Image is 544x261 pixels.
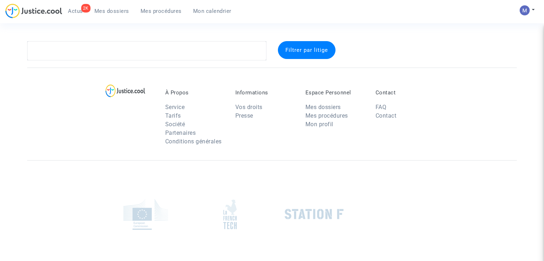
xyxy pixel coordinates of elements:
p: À Propos [165,89,225,96]
a: Mes procédures [305,112,348,119]
p: Espace Personnel [305,89,365,96]
a: Mes dossiers [305,104,341,110]
a: Mon profil [305,121,333,128]
a: Conditions générales [165,138,222,145]
img: stationf.png [285,209,344,220]
a: FAQ [376,104,387,110]
a: Tarifs [165,112,181,119]
span: Filtrer par litige [285,47,328,53]
a: Service [165,104,185,110]
span: Mon calendrier [193,8,231,14]
span: Mes dossiers [94,8,129,14]
a: Société [165,121,185,128]
a: Mes procédures [135,6,187,16]
div: 2K [81,4,90,13]
img: AAcHTtesyyZjLYJxzrkRG5BOJsapQ6nO-85ChvdZAQ62n80C=s96-c [520,5,530,15]
span: Mes procédures [141,8,182,14]
a: Vos droits [235,104,263,110]
a: Mon calendrier [187,6,237,16]
a: Mes dossiers [89,6,135,16]
img: jc-logo.svg [5,4,62,18]
a: Presse [235,112,253,119]
img: europe_commision.png [123,199,168,230]
p: Contact [376,89,435,96]
a: Partenaires [165,129,196,136]
p: Informations [235,89,295,96]
img: logo-lg.svg [106,84,145,97]
img: french_tech.png [223,199,237,230]
a: 2KActus [62,6,89,16]
span: Actus [68,8,83,14]
a: Contact [376,112,397,119]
